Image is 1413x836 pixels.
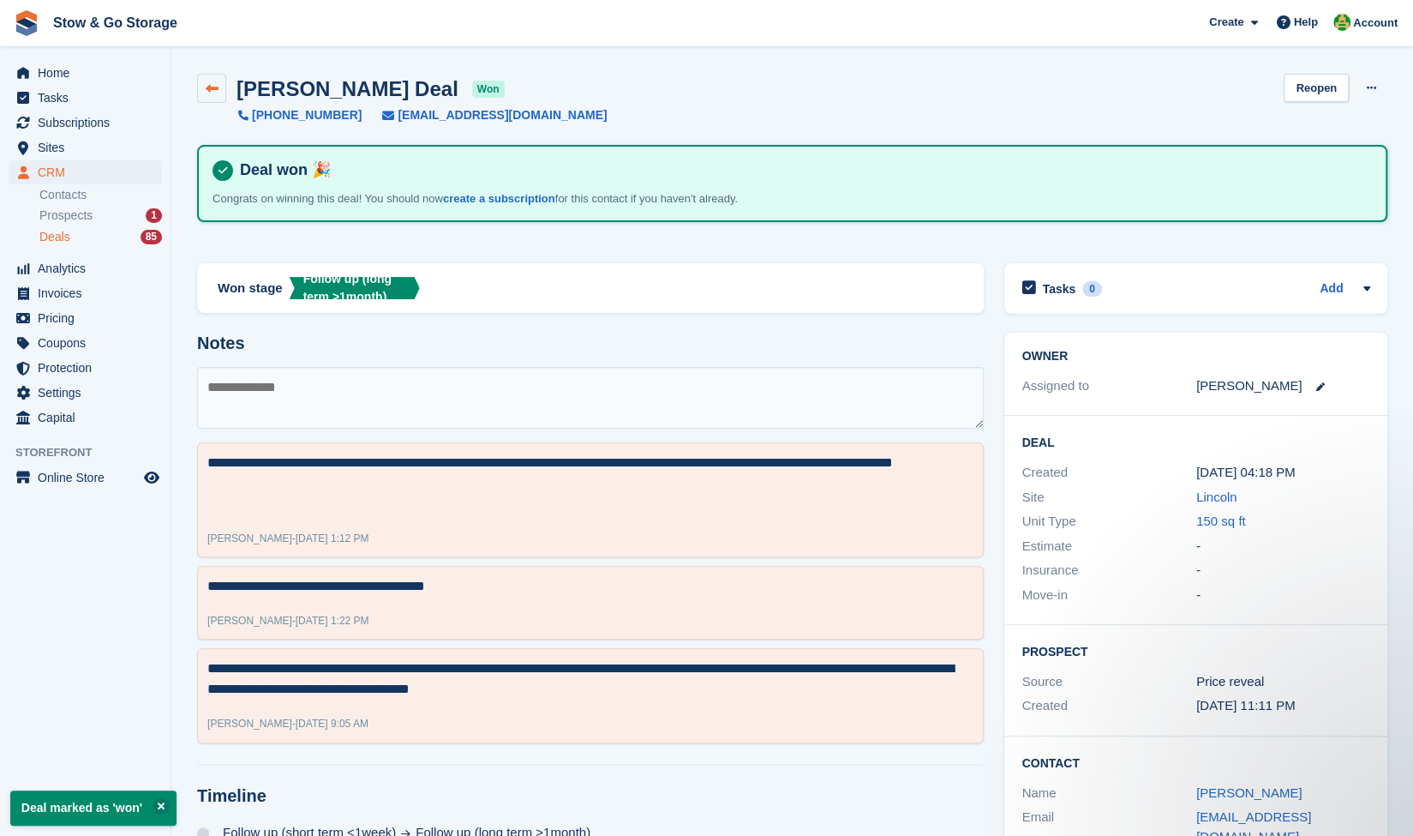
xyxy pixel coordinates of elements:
[9,356,162,380] a: menu
[38,306,141,330] span: Pricing
[1021,672,1196,692] div: Source
[296,615,369,627] span: [DATE] 1:22 PM
[141,230,162,244] div: 85
[1021,463,1196,483] div: Created
[9,86,162,110] a: menu
[39,187,162,203] a: Contacts
[39,207,162,225] a: Prospects 1
[1082,281,1102,297] div: 0
[218,279,245,298] span: Won
[9,466,162,490] a: menu
[1196,672,1371,692] div: Price reveal
[1196,785,1302,800] a: [PERSON_NAME]
[1021,642,1370,659] h2: Prospect
[1196,561,1371,580] div: -
[197,786,984,806] h2: Timeline
[1209,14,1243,31] span: Create
[1196,537,1371,556] div: -
[398,106,607,124] span: [EMAIL_ADDRESS][DOMAIN_NAME]
[9,381,162,405] a: menu
[38,331,141,355] span: Coupons
[9,406,162,430] a: menu
[1333,14,1350,31] img: Alex Taylor
[1196,463,1371,483] div: [DATE] 04:18 PM
[39,229,70,245] span: Deals
[38,256,141,280] span: Analytics
[296,532,369,544] span: [DATE] 1:12 PM
[1021,488,1196,508] div: Site
[9,61,162,85] a: menu
[39,228,162,246] a: Deals 85
[252,106,362,124] span: [PHONE_NUMBER]
[207,716,368,731] div: -
[236,77,458,100] h2: [PERSON_NAME] Deal
[9,331,162,355] a: menu
[1021,537,1196,556] div: Estimate
[38,406,141,430] span: Capital
[1196,514,1246,528] a: 150 sq ft
[1320,280,1343,299] a: Add
[38,160,141,184] span: CRM
[207,613,369,629] div: -
[10,791,177,826] p: Deal marked as 'won'
[9,256,162,280] a: menu
[9,111,162,135] a: menu
[14,10,39,36] img: stora-icon-8386f47178a22dfd0bd8f6a31ec36ba5ce8667c1dd55bd0f319d3a0aa187defe.svg
[233,160,1372,180] h4: Deal won 🎉
[146,208,162,223] div: 1
[38,381,141,405] span: Settings
[1021,586,1196,605] div: Move-in
[1294,14,1318,31] span: Help
[38,281,141,305] span: Invoices
[1021,350,1370,364] h2: Owner
[38,86,141,110] span: Tasks
[9,135,162,159] a: menu
[1042,281,1075,297] h2: Tasks
[38,356,141,380] span: Protection
[141,467,162,488] a: Preview store
[39,207,93,224] span: Prospects
[9,281,162,305] a: menu
[472,81,505,98] span: won
[1196,586,1371,605] div: -
[46,9,184,37] a: Stow & Go Storage
[238,106,362,124] a: [PHONE_NUMBER]
[296,718,368,730] span: [DATE] 9:05 AM
[1021,561,1196,580] div: Insurance
[1021,754,1370,771] h2: Contact
[1021,376,1196,396] div: Assigned to
[1021,433,1370,450] h2: Deal
[1021,696,1196,716] div: Created
[303,270,420,306] div: Follow up (long term >1month)
[1196,490,1237,504] a: Lincoln
[207,615,292,627] span: [PERSON_NAME]
[9,160,162,184] a: menu
[38,135,141,159] span: Sites
[38,111,141,135] span: Subscriptions
[1284,74,1349,102] a: Reopen
[1353,15,1398,32] span: Account
[1021,512,1196,532] div: Unit Type
[207,718,292,730] span: [PERSON_NAME]
[38,61,141,85] span: Home
[1021,784,1196,803] div: Name
[1196,696,1371,716] div: [DATE] 11:11 PM
[207,532,292,544] span: [PERSON_NAME]
[248,279,282,298] span: stage
[362,106,607,124] a: [EMAIL_ADDRESS][DOMAIN_NAME]
[197,334,984,353] h2: Notes
[1196,376,1302,396] div: [PERSON_NAME]
[213,190,812,207] p: Congrats on winning this deal! You should now for this contact if you haven't already.
[207,531,369,546] div: -
[15,444,171,461] span: Storefront
[443,192,555,205] a: create a subscription
[38,466,141,490] span: Online Store
[9,306,162,330] a: menu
